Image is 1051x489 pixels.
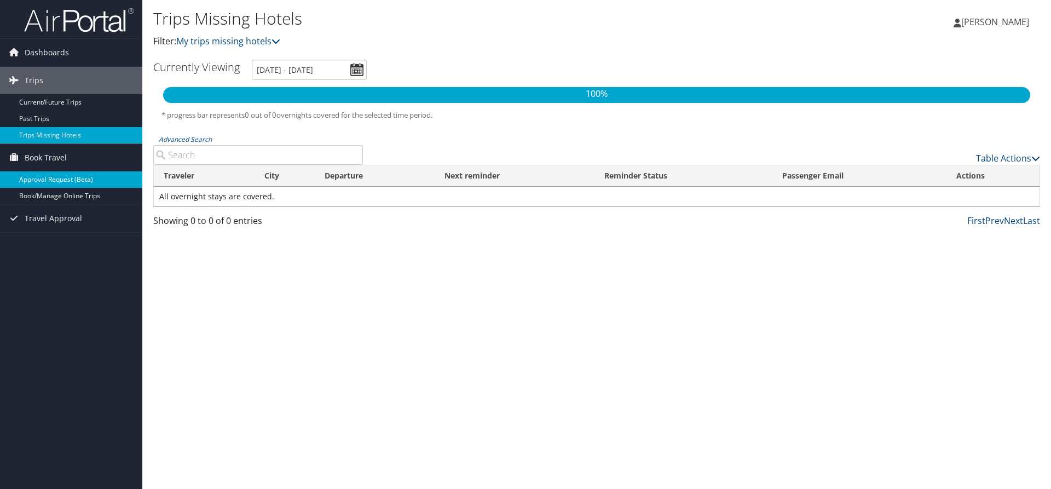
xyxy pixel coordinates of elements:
[245,110,276,120] span: 0 out of 0
[961,16,1029,28] span: [PERSON_NAME]
[25,205,82,232] span: Travel Approval
[954,5,1040,38] a: [PERSON_NAME]
[161,110,1032,120] h5: * progress bar represents overnights covered for the selected time period.
[25,144,67,171] span: Book Travel
[976,152,1040,164] a: Table Actions
[153,145,363,165] input: Advanced Search
[159,135,212,144] a: Advanced Search
[946,165,1040,187] th: Actions
[176,35,280,47] a: My trips missing hotels
[154,165,255,187] th: Traveler: activate to sort column ascending
[315,165,434,187] th: Departure: activate to sort column descending
[255,165,315,187] th: City: activate to sort column ascending
[772,165,946,187] th: Passenger Email: activate to sort column ascending
[985,215,1004,227] a: Prev
[25,39,69,66] span: Dashboards
[153,214,363,233] div: Showing 0 to 0 of 0 entries
[154,187,1040,206] td: All overnight stays are covered.
[153,7,744,30] h1: Trips Missing Hotels
[153,34,744,49] p: Filter:
[1004,215,1023,227] a: Next
[24,7,134,33] img: airportal-logo.png
[163,87,1030,101] p: 100%
[594,165,772,187] th: Reminder Status
[153,60,240,74] h3: Currently Viewing
[435,165,595,187] th: Next reminder
[25,67,43,94] span: Trips
[1023,215,1040,227] a: Last
[967,215,985,227] a: First
[252,60,367,80] input: [DATE] - [DATE]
